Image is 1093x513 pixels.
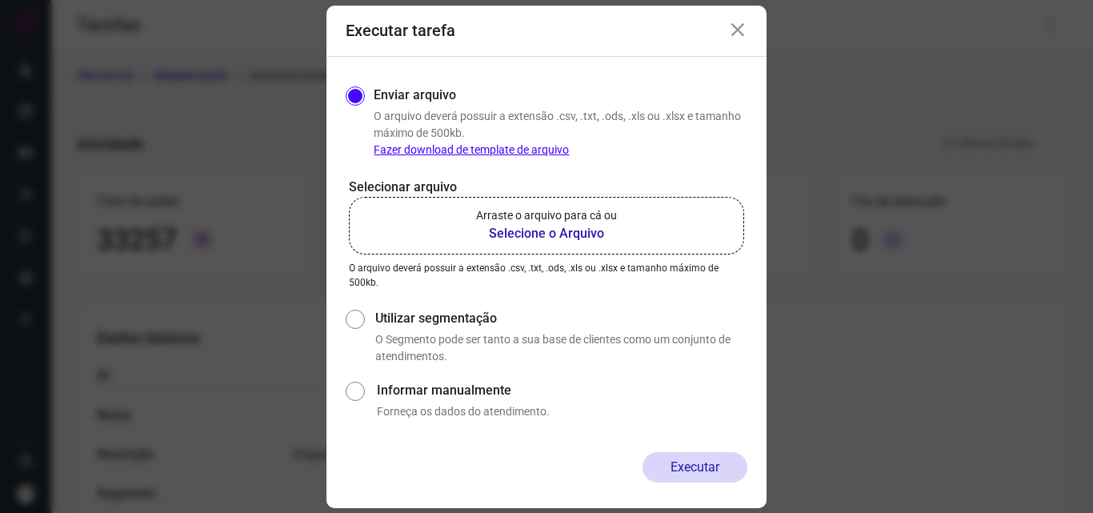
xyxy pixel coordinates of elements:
p: Forneça os dados do atendimento. [377,403,747,420]
b: Selecione o Arquivo [476,224,617,243]
label: Informar manualmente [377,381,747,400]
p: O arquivo deverá possuir a extensão .csv, .txt, .ods, .xls ou .xlsx e tamanho máximo de 500kb. [374,108,747,158]
button: Executar [643,452,747,483]
label: Enviar arquivo [374,86,456,105]
a: Fazer download de template de arquivo [374,143,569,156]
label: Utilizar segmentação [375,309,747,328]
p: Arraste o arquivo para cá ou [476,207,617,224]
p: O Segmento pode ser tanto a sua base de clientes como um conjunto de atendimentos. [375,331,747,365]
h3: Executar tarefa [346,21,455,40]
p: O arquivo deverá possuir a extensão .csv, .txt, .ods, .xls ou .xlsx e tamanho máximo de 500kb. [349,261,744,290]
p: Selecionar arquivo [349,178,744,197]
